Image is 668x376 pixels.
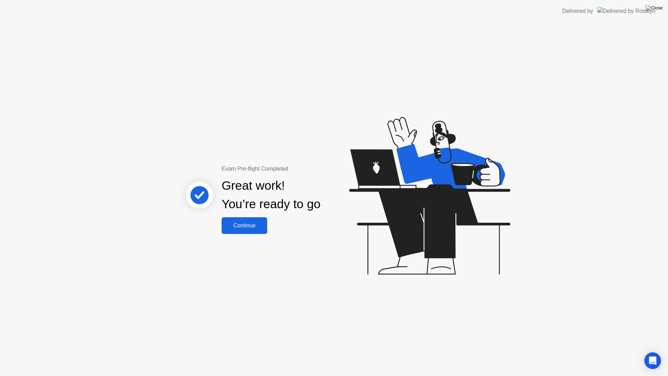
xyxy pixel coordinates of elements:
div: Exam Pre-flight Completed [222,165,365,173]
div: Great work! You’re ready to go [222,177,320,213]
img: Close [645,5,663,11]
img: Delivered by Rosalyn [597,7,655,15]
button: Continue [222,217,267,234]
div: Open Intercom Messenger [644,352,661,369]
div: Continue [224,222,265,229]
div: Delivered by [562,7,593,15]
